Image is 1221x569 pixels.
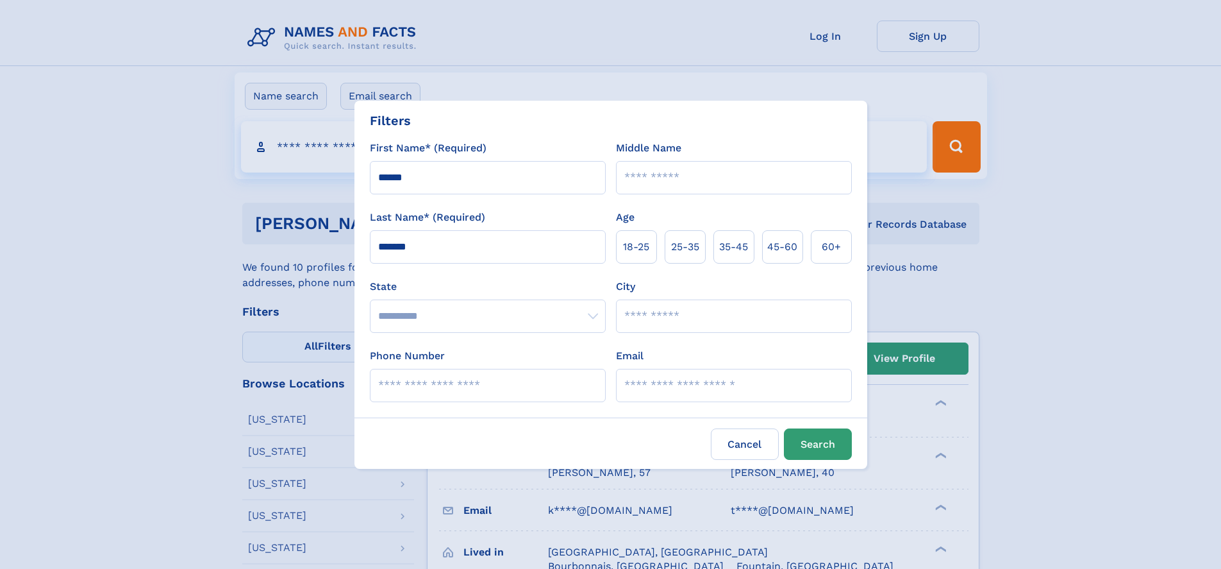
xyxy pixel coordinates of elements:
span: 35‑45 [719,239,748,255]
label: Age [616,210,635,225]
label: Email [616,348,644,364]
span: 60+ [822,239,841,255]
span: 25‑35 [671,239,699,255]
div: Filters [370,111,411,130]
button: Search [784,429,852,460]
label: State [370,279,606,294]
span: 45‑60 [767,239,797,255]
label: First Name* (Required) [370,140,486,156]
label: Phone Number [370,348,445,364]
label: Middle Name [616,140,681,156]
span: 18‑25 [623,239,649,255]
label: Last Name* (Required) [370,210,485,225]
label: Cancel [711,429,779,460]
label: City [616,279,635,294]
